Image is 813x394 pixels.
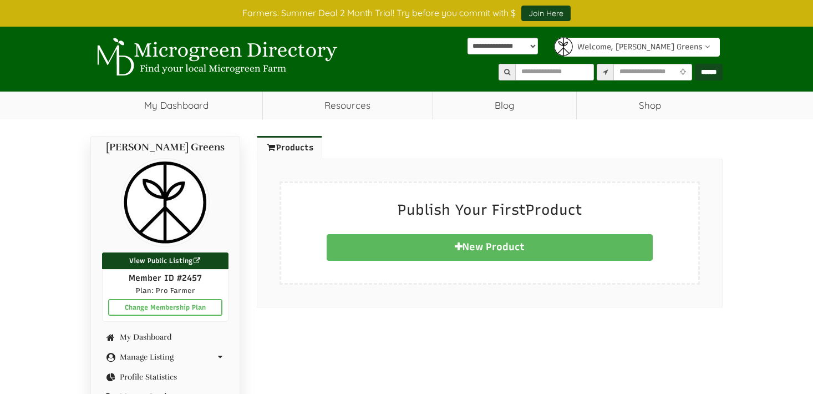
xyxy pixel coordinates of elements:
[82,6,731,21] div: Farmers: Summer Deal 2 Month Trial! Try before you commit with $
[102,252,228,269] a: View Public Listing
[468,38,538,54] div: Powered by
[90,38,340,77] img: Microgreen Directory
[263,92,433,119] a: Resources
[677,68,688,75] i: Use Current Location
[102,333,228,341] a: My Dashboard
[102,142,228,153] h4: [PERSON_NAME] Greens
[521,6,571,21] a: Join Here
[577,92,723,119] a: Shop
[554,37,573,56] img: pimage 2457 189 photo
[526,200,582,220] span: Product
[327,234,653,261] a: New Product
[563,38,720,57] a: Welcome, [PERSON_NAME] Greens
[136,286,195,295] span: Plan: Pro Farmer
[468,38,538,54] select: Language Translate Widget
[121,158,210,247] img: pimage 2457 189 photo
[257,136,322,159] a: Products
[298,200,682,220] span: Publish Your First
[102,373,228,381] a: Profile Statistics
[90,92,262,119] a: My Dashboard
[129,273,202,283] span: Member ID #2457
[102,353,228,361] a: Manage Listing
[108,299,222,316] a: Change Membership Plan
[433,92,577,119] a: Blog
